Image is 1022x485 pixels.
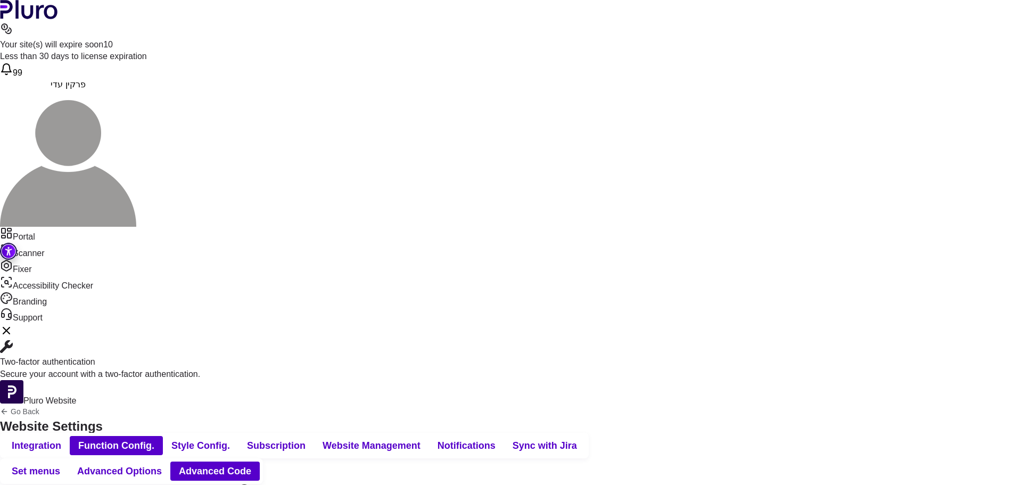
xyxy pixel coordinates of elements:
[438,439,496,452] span: Notifications
[513,439,577,452] span: Sync with Jira
[247,439,306,452] span: Subscription
[3,436,70,455] button: Integration
[429,436,504,455] button: Notifications
[77,465,162,478] span: Advanced Options
[12,465,60,478] span: Set menus
[51,80,85,89] span: פרקין עדי
[69,462,170,481] button: Advanced Options
[163,436,238,455] button: Style Config.
[3,462,69,481] button: Set menus
[314,436,429,455] button: Website Management
[179,465,251,478] span: Advanced Code
[504,436,586,455] button: Sync with Jira
[70,436,163,455] button: Function Config.
[78,439,154,452] span: Function Config.
[171,439,230,452] span: Style Config.
[12,439,61,452] span: Integration
[170,462,260,481] button: Advanced Code
[323,439,421,452] span: Website Management
[238,436,314,455] button: Subscription
[13,68,22,77] span: 99
[103,40,113,49] span: 10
